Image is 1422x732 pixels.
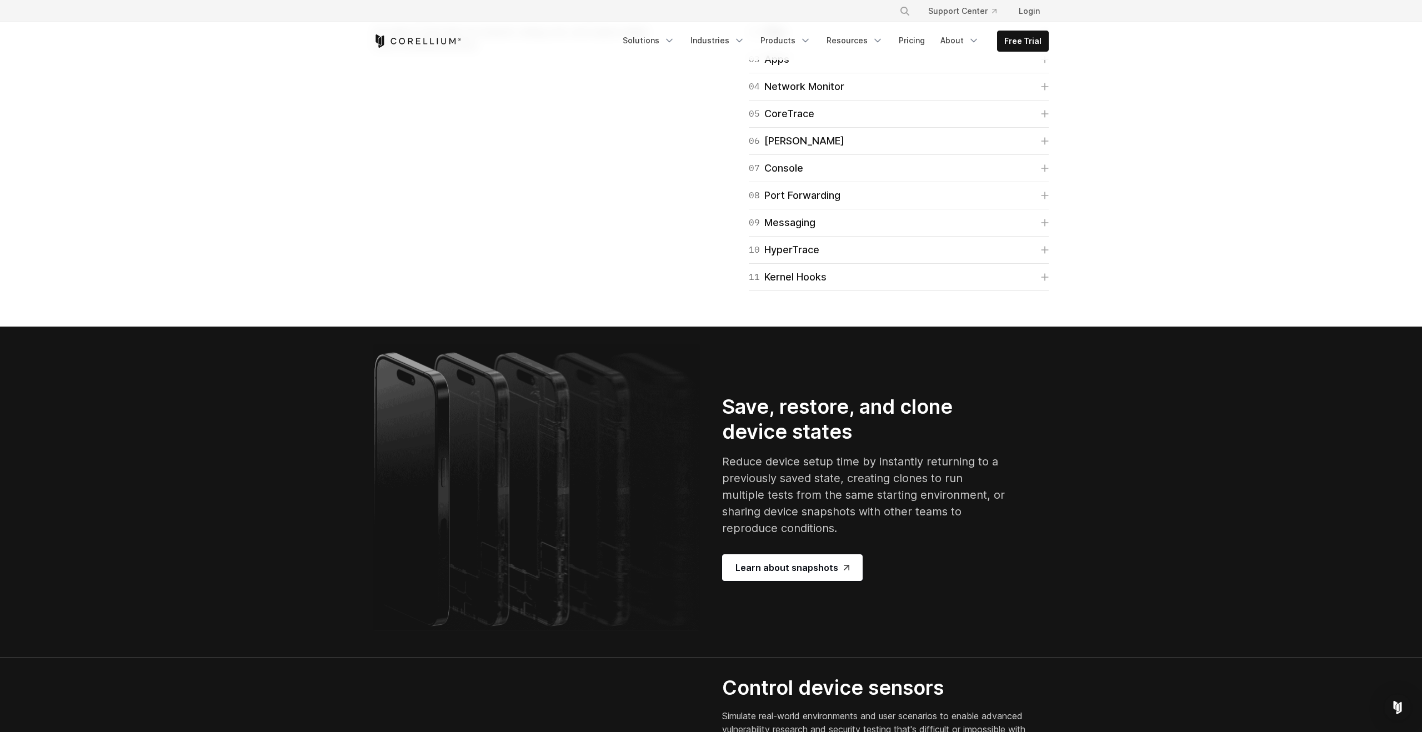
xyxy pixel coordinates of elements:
span: 09 [749,215,760,230]
a: Corellium Home [373,34,462,48]
h2: Save, restore, and clone device states [722,394,1007,444]
span: 10 [749,242,760,258]
div: Kernel Hooks [749,269,827,285]
div: Open Intercom Messenger [1384,694,1411,721]
a: Solutions [616,31,682,51]
span: 11 [749,269,760,285]
div: HyperTrace [749,242,819,258]
div: [PERSON_NAME] [749,133,844,149]
div: Navigation Menu [616,31,1049,52]
span: 04 [749,79,760,94]
div: Network Monitor [749,79,844,94]
a: 06[PERSON_NAME] [749,133,1049,149]
div: Messaging [749,215,815,230]
div: Navigation Menu [886,1,1049,21]
a: Support Center [919,1,1005,21]
span: 06 [749,133,760,149]
span: 05 [749,106,760,122]
a: Products [754,31,818,51]
span: 08 [749,188,760,203]
a: Free Trial [998,31,1048,51]
a: Pricing [892,31,932,51]
a: 11Kernel Hooks [749,269,1049,285]
a: Learn about snapshots [722,554,863,581]
a: 04Network Monitor [749,79,1049,94]
a: 07Console [749,161,1049,176]
a: 10HyperTrace [749,242,1049,258]
div: Console [749,161,803,176]
button: Search [895,1,915,21]
h2: Control device sensors [722,675,1033,700]
span: Learn about snapshots [735,561,849,574]
a: About [934,31,986,51]
a: Resources [820,31,890,51]
a: Industries [684,31,752,51]
img: A lineup of five iPhone models becoming more gradient [373,344,700,630]
a: Login [1010,1,1049,21]
a: 08Port Forwarding [749,188,1049,203]
div: Port Forwarding [749,188,840,203]
div: CoreTrace [749,106,814,122]
p: Reduce device setup time by instantly returning to a previously saved state, creating clones to r... [722,453,1007,537]
a: 05CoreTrace [749,106,1049,122]
a: 09Messaging [749,215,1049,230]
span: 07 [749,161,760,176]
